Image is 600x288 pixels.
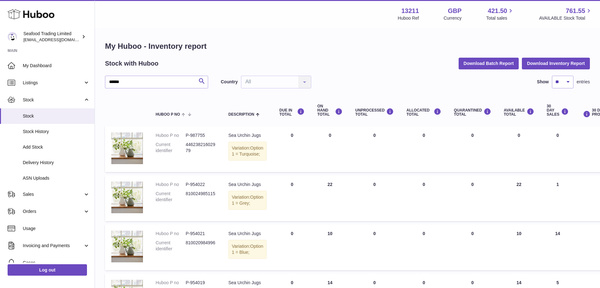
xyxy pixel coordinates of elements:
[349,175,400,221] td: 0
[186,182,216,188] dd: P-954022
[156,142,186,154] dt: Current identifier
[311,126,349,172] td: 0
[23,260,90,266] span: Cases
[539,7,592,21] a: 761.55 AVAILABLE Stock Total
[23,80,83,86] span: Listings
[23,31,80,43] div: Seafood Trading Limited
[471,280,474,285] span: 0
[186,240,216,252] dd: 810020984996
[228,280,267,286] div: Sea Urchin Jugs
[398,15,419,21] div: Huboo Ref
[400,175,448,221] td: 0
[186,132,216,138] dd: P-987755
[228,182,267,188] div: Sea Urchin Jugs
[454,108,491,117] div: QUARANTINED Total
[471,231,474,236] span: 0
[111,231,143,262] img: product image
[105,59,158,68] h2: Stock with Huboo
[23,243,83,249] span: Invoicing and Payments
[186,231,216,237] dd: P-954021
[311,224,349,270] td: 10
[156,191,186,203] dt: Current identifier
[228,231,267,237] div: Sea Urchin Jugs
[23,175,90,181] span: ASN Uploads
[566,7,585,15] span: 761.55
[498,175,541,221] td: 22
[400,126,448,172] td: 0
[8,32,17,42] img: online@rickstein.com
[228,112,254,117] span: Description
[311,175,349,221] td: 22
[400,224,448,270] td: 0
[273,175,311,221] td: 0
[504,108,534,117] div: AVAILABLE Total
[498,224,541,270] td: 10
[156,182,186,188] dt: Huboo P no
[401,7,419,15] strong: 13211
[23,144,90,150] span: Add Stock
[486,15,514,21] span: Total sales
[186,142,216,154] dd: 44623821602979
[471,133,474,138] span: 0
[486,7,514,21] a: 421.50 Total sales
[156,280,186,286] dt: Huboo P no
[23,129,90,135] span: Stock History
[488,7,507,15] span: 421.50
[23,113,90,119] span: Stock
[317,104,343,117] div: ON HAND Total
[156,231,186,237] dt: Huboo P no
[541,224,575,270] td: 14
[541,175,575,221] td: 1
[539,15,592,21] span: AVAILABLE Stock Total
[111,132,143,164] img: product image
[228,191,267,210] div: Variation:
[448,7,461,15] strong: GBP
[228,132,267,138] div: Sea Urchin Jugs
[23,208,83,214] span: Orders
[23,191,83,197] span: Sales
[541,126,575,172] td: 0
[23,160,90,166] span: Delivery History
[228,240,267,259] div: Variation:
[8,264,87,276] a: Log out
[156,240,186,252] dt: Current identifier
[23,97,83,103] span: Stock
[577,79,590,85] span: entries
[156,132,186,138] dt: Huboo P no
[273,126,311,172] td: 0
[498,126,541,172] td: 0
[221,79,238,85] label: Country
[355,108,394,117] div: UNPROCESSED Total
[273,224,311,270] td: 0
[349,224,400,270] td: 0
[186,280,216,286] dd: P-954019
[105,41,590,51] h1: My Huboo - Inventory report
[349,126,400,172] td: 0
[23,63,90,69] span: My Dashboard
[522,58,590,69] button: Download Inventory Report
[459,58,519,69] button: Download Batch Report
[228,142,267,161] div: Variation:
[279,108,305,117] div: DUE IN TOTAL
[537,79,549,85] label: Show
[156,112,180,117] span: Huboo P no
[406,108,441,117] div: ALLOCATED Total
[547,104,569,117] div: 30 DAY SALES
[471,182,474,187] span: 0
[186,191,216,203] dd: 810024985115
[444,15,462,21] div: Currency
[23,226,90,232] span: Usage
[111,182,143,213] img: product image
[232,244,263,255] span: Option 1 = Blue;
[232,145,263,157] span: Option 1 = Turquoise;
[232,195,263,206] span: Option 1 = Grey;
[23,37,93,42] span: [EMAIL_ADDRESS][DOMAIN_NAME]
